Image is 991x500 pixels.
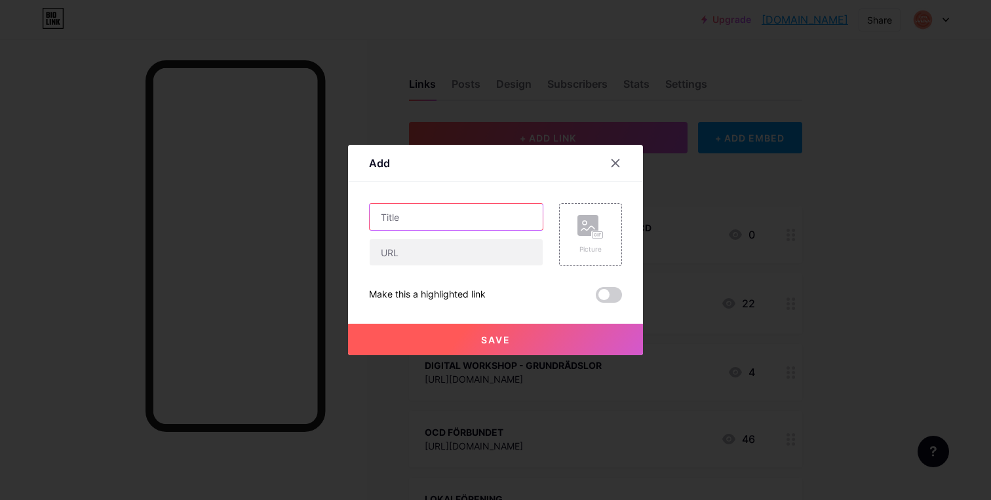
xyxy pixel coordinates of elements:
div: Add [369,155,390,171]
span: Save [481,334,511,345]
input: Title [370,204,543,230]
div: Make this a highlighted link [369,287,486,303]
div: Picture [577,244,604,254]
input: URL [370,239,543,265]
button: Save [348,324,643,355]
